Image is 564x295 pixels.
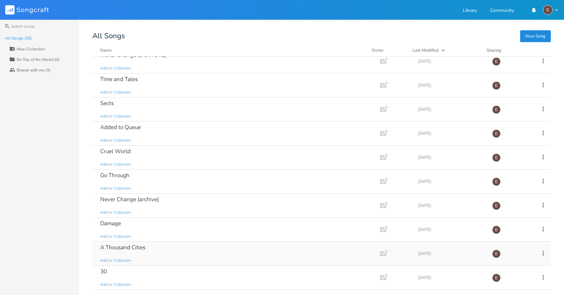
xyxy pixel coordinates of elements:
[100,258,131,263] span: Add to Collection
[418,276,484,280] div: [DATE]
[418,83,484,87] div: [DATE]
[16,47,45,51] div: New Collection
[418,179,484,183] div: [DATE]
[520,30,551,42] button: New Song
[463,8,477,14] a: Library
[5,36,32,40] div: All Songs (20)
[492,57,501,66] div: edward
[413,47,479,54] button: Last Modified
[100,52,167,58] div: Never Change (archive v2)
[92,33,551,39] div: All Songs
[100,234,131,239] span: Add to Collection
[492,81,501,90] div: edward
[100,100,114,106] div: Sects
[418,155,484,159] div: [DATE]
[543,5,553,15] div: edward
[492,177,501,186] div: edward
[100,90,131,95] span: Add to Collection
[418,131,484,135] div: [DATE]
[100,162,131,167] span: Add to Collection
[490,8,514,14] a: Community
[492,274,501,282] div: edward
[100,282,131,287] span: Add to Collection
[100,76,138,82] div: Time and Tales
[100,124,141,130] div: Added to Queue
[100,47,112,53] div: Name
[16,58,59,62] div: On Top of the World (0)
[418,203,484,207] div: [DATE]
[100,138,131,143] span: Add to Collection
[418,252,484,255] div: [DATE]
[100,186,131,191] span: Add to Collection
[492,105,501,114] div: edward
[413,47,439,53] div: Last Modified
[100,197,159,202] div: Never Change (archive)
[418,59,484,63] div: [DATE]
[418,228,484,231] div: [DATE]
[100,173,130,178] div: Go Through
[100,66,131,71] span: Add to Collection
[100,221,121,226] div: Damage
[492,129,501,138] div: edward
[418,107,484,111] div: [DATE]
[372,47,405,54] div: Demo
[16,68,50,72] div: Shared with me (0)
[492,226,501,234] div: edward
[543,5,559,15] button: E
[492,250,501,258] div: edward
[100,114,131,119] span: Add to Collection
[486,47,526,54] div: Sharing
[100,47,364,54] button: Name
[492,153,501,162] div: edward
[100,245,145,250] div: A Thousand Cities
[100,210,131,215] span: Add to Collection
[100,269,107,274] div: 30
[492,201,501,210] div: edward
[100,148,131,154] div: Cruel World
